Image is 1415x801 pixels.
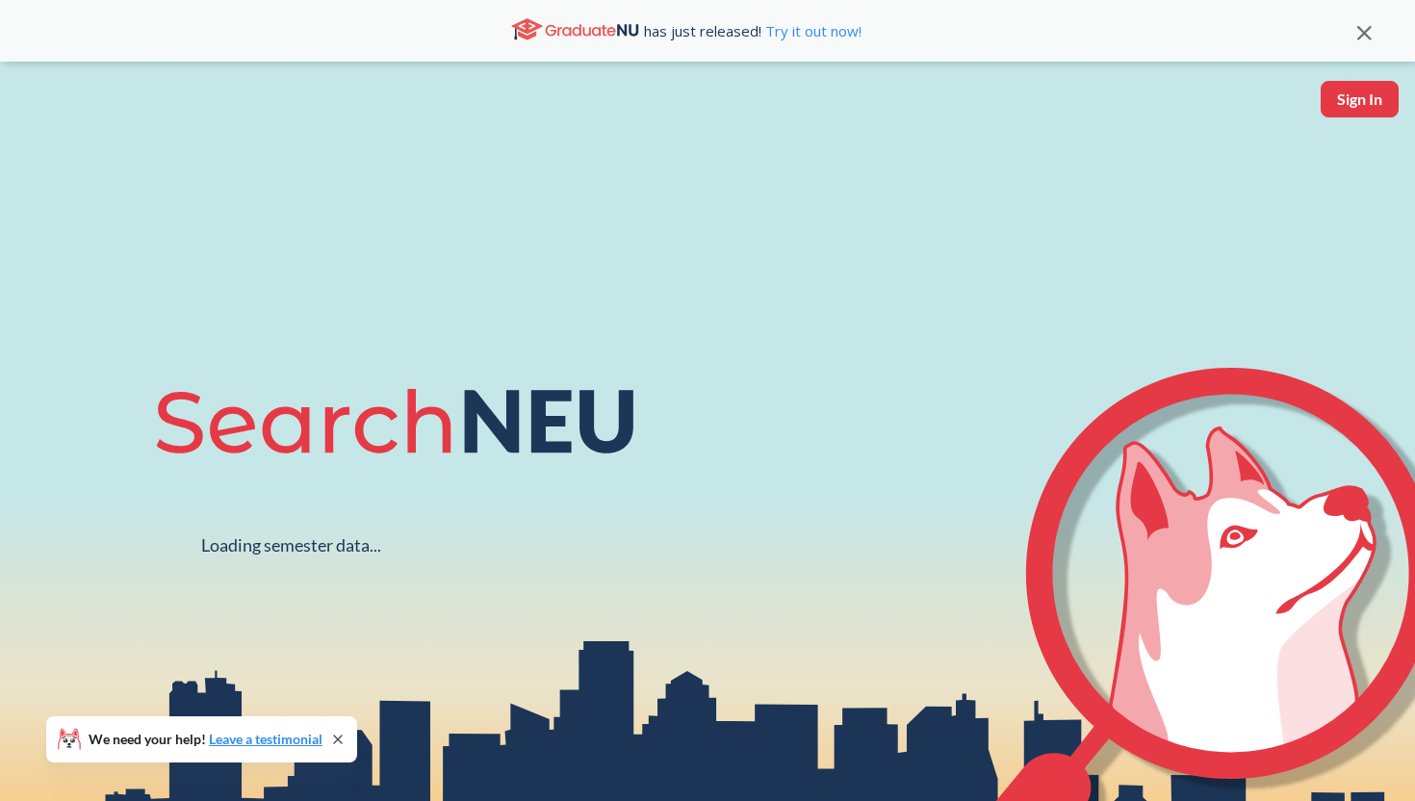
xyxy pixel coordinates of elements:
[89,733,322,746] span: We need your help!
[1321,81,1399,117] button: Sign In
[19,81,64,140] img: sandbox logo
[761,21,862,40] a: Try it out now!
[201,534,381,556] div: Loading semester data...
[19,81,64,145] a: sandbox logo
[644,20,862,41] span: has just released!
[209,731,322,747] a: Leave a testimonial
